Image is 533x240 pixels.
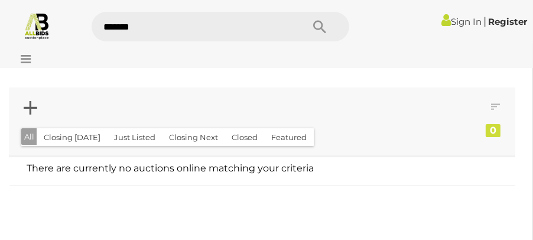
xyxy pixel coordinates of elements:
[107,128,162,147] button: Just Listed
[486,124,500,137] div: 0
[162,128,225,147] button: Closing Next
[488,16,527,27] a: Register
[37,128,108,147] button: Closing [DATE]
[290,12,349,41] button: Search
[264,128,314,147] button: Featured
[27,163,314,174] span: There are currently no auctions online matching your criteria
[23,12,51,40] img: Allbids.com.au
[483,15,486,28] span: |
[21,128,37,145] button: All
[441,16,482,27] a: Sign In
[225,128,265,147] button: Closed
